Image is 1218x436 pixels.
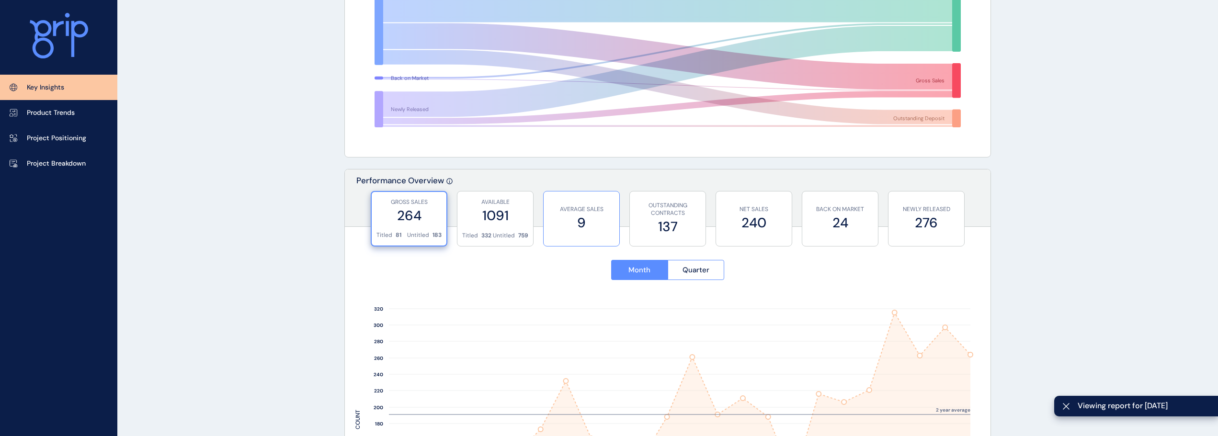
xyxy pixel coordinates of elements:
[721,213,787,232] label: 240
[374,371,383,378] text: 240
[493,232,515,240] p: Untitled
[628,265,650,275] span: Month
[721,205,787,213] p: NET SALES
[893,213,959,232] label: 276
[548,205,615,213] p: AVERAGE SALES
[374,338,383,345] text: 280
[27,134,86,143] p: Project Positioning
[396,231,401,239] p: 81
[354,410,362,429] text: COUNT
[374,388,383,394] text: 220
[356,175,444,226] p: Performance Overview
[893,205,959,213] p: NEWLY RELEASED
[374,355,383,361] text: 260
[462,232,478,240] p: Titled
[374,322,383,328] text: 300
[683,265,709,275] span: Quarter
[407,231,429,239] p: Untitled
[668,260,725,280] button: Quarter
[548,213,615,232] label: 9
[27,159,86,168] p: Project Breakdown
[462,206,528,225] label: 1091
[518,232,528,240] p: 759
[433,231,442,239] p: 183
[936,407,970,413] text: 2 year average
[376,206,442,225] label: 264
[374,404,383,411] text: 200
[611,260,668,280] button: Month
[635,201,701,218] p: OUTSTANDING CONTRACTS
[374,306,383,312] text: 320
[27,83,64,92] p: Key Insights
[1078,401,1210,411] span: Viewing report for [DATE]
[376,231,392,239] p: Titled
[375,421,383,427] text: 180
[635,217,701,236] label: 137
[807,213,873,232] label: 24
[807,205,873,213] p: BACK ON MARKET
[462,198,528,206] p: AVAILABLE
[376,198,442,206] p: GROSS SALES
[481,232,491,240] p: 332
[27,108,75,118] p: Product Trends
